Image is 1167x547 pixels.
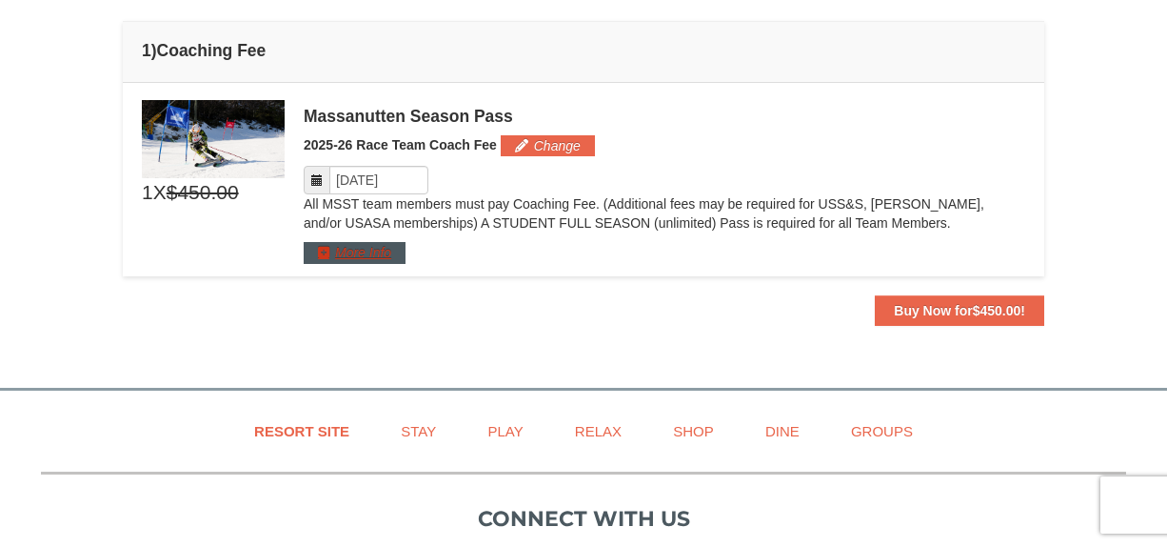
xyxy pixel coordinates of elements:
button: Buy Now for$450.00! [875,295,1044,326]
h4: 1 Coaching Fee [142,41,1025,60]
span: ) [151,41,157,60]
span: $450.00 [167,178,239,207]
span: X [153,178,167,207]
p: Connect with us [41,503,1126,535]
button: More Info [304,242,405,263]
button: Change [501,135,595,156]
a: Play [464,410,546,453]
a: Relax [551,410,645,453]
strong: Buy Now for ! [894,303,1025,318]
p: All MSST team members must pay Coaching Fee. (Additional fees may be required for USS&S, [PERSON_... [304,194,1025,233]
a: Shop [649,410,738,453]
a: Groups [827,410,937,453]
a: Stay [377,410,460,453]
div: Massanutten Season Pass [304,107,1025,126]
span: $450.00 [973,303,1021,318]
img: 6619937-211-5c6956ec.jpg [142,100,285,178]
a: Dine [742,410,823,453]
span: 1 [142,178,153,207]
a: Resort Site [230,410,373,453]
span: 2025-26 Race Team Coach Fee [304,137,497,152]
